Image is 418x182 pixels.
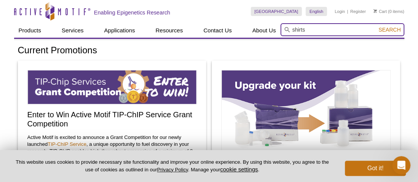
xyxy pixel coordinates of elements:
[378,27,400,33] span: Search
[99,23,139,38] a: Applications
[280,23,404,36] input: Keyword, Cat. No.
[94,9,170,16] h2: Enabling Epigenetics Research
[306,7,327,16] a: English
[48,141,86,147] a: TIP-ChIP Service
[248,23,280,38] a: About Us
[18,45,400,56] h1: Current Promotions
[350,9,366,14] a: Register
[220,166,258,172] button: cookie settings
[157,167,188,172] a: Privacy Policy
[27,134,197,168] p: Active Motif is excited to announce a Grant Competition for our newly launched , a unique opportu...
[199,23,236,38] a: Contact Us
[373,7,404,16] li: (0 items)
[27,110,197,128] h2: Enter to Win Active Motif TIP-ChIP Service Grant Competition
[151,23,187,38] a: Resources
[27,70,197,104] img: TIP-ChIP Service Grant Competition
[376,26,403,33] button: Search
[373,9,377,13] img: Your Cart
[251,7,302,16] a: [GEOGRAPHIC_DATA]
[345,161,406,176] button: Got it!
[221,70,391,155] img: Save on ATAC-Seq Express Assay Kit
[347,7,348,16] li: |
[12,159,332,173] p: This website uses cookies to provide necessary site functionality and improve your online experie...
[14,23,46,38] a: Products
[57,23,88,38] a: Services
[373,9,387,14] a: Cart
[392,156,410,174] iframe: Intercom live chat
[335,9,345,14] a: Login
